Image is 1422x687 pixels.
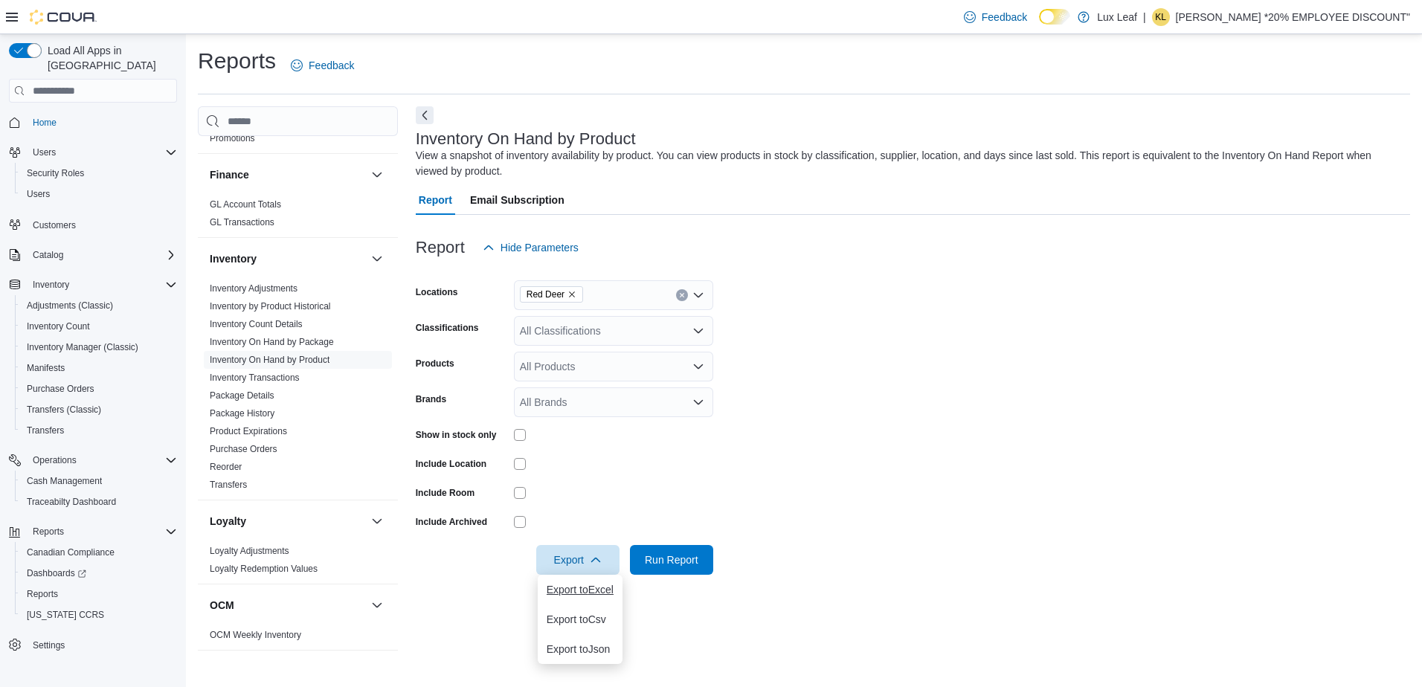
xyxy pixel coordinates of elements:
[27,475,102,487] span: Cash Management
[210,216,274,228] span: GL Transactions
[692,289,704,301] button: Open list of options
[210,355,329,365] a: Inventory On Hand by Product
[21,338,144,356] a: Inventory Manager (Classic)
[27,113,177,132] span: Home
[477,233,585,262] button: Hide Parameters
[21,338,177,356] span: Inventory Manager (Classic)
[21,297,119,315] a: Adjustments (Classic)
[285,51,360,80] a: Feedback
[27,636,71,654] a: Settings
[630,545,713,575] button: Run Report
[15,563,183,584] a: Dashboards
[210,301,331,312] a: Inventory by Product Historical
[27,341,138,353] span: Inventory Manager (Classic)
[21,164,177,182] span: Security Roles
[210,337,334,347] a: Inventory On Hand by Package
[198,46,276,76] h1: Reports
[210,425,287,437] span: Product Expirations
[27,246,69,264] button: Catalog
[210,167,249,182] h3: Finance
[210,217,274,228] a: GL Transactions
[538,575,622,604] button: Export toExcel
[1155,8,1166,26] span: KL
[15,542,183,563] button: Canadian Compliance
[27,425,64,436] span: Transfers
[210,545,289,557] span: Loyalty Adjustments
[416,239,465,257] h3: Report
[210,443,277,455] span: Purchase Orders
[21,564,92,582] a: Dashboards
[27,451,177,469] span: Operations
[210,564,318,574] a: Loyalty Redemption Values
[210,598,365,613] button: OCM
[210,444,277,454] a: Purchase Orders
[210,390,274,401] a: Package Details
[210,251,365,266] button: Inventory
[30,10,97,25] img: Cova
[15,295,183,316] button: Adjustments (Classic)
[21,606,110,624] a: [US_STATE] CCRS
[210,514,246,529] h3: Loyalty
[33,526,64,538] span: Reports
[210,630,301,640] a: OCM Weekly Inventory
[15,337,183,358] button: Inventory Manager (Classic)
[210,283,297,294] a: Inventory Adjustments
[27,362,65,374] span: Manifests
[198,626,398,650] div: OCM
[33,146,56,158] span: Users
[416,487,474,499] label: Include Room
[21,422,177,439] span: Transfers
[27,114,62,132] a: Home
[27,636,177,654] span: Settings
[33,639,65,651] span: Settings
[27,215,177,233] span: Customers
[15,399,183,420] button: Transfers (Classic)
[210,199,281,210] a: GL Account Totals
[210,283,297,294] span: Inventory Adjustments
[501,240,579,255] span: Hide Parameters
[547,613,614,625] span: Export to Csv
[210,354,329,366] span: Inventory On Hand by Product
[198,542,398,584] div: Loyalty
[567,290,576,299] button: Remove Red Deer from selection in this group
[210,318,303,330] span: Inventory Count Details
[210,408,274,419] a: Package History
[21,564,177,582] span: Dashboards
[21,493,177,511] span: Traceabilty Dashboard
[676,289,688,301] button: Clear input
[27,451,83,469] button: Operations
[210,563,318,575] span: Loyalty Redemption Values
[3,521,183,542] button: Reports
[3,142,183,163] button: Users
[210,251,257,266] h3: Inventory
[21,493,122,511] a: Traceabilty Dashboard
[416,458,486,470] label: Include Location
[538,634,622,664] button: Export toJson
[210,372,300,384] span: Inventory Transactions
[3,634,183,656] button: Settings
[368,250,386,268] button: Inventory
[21,185,177,203] span: Users
[982,10,1027,25] span: Feedback
[210,480,247,490] a: Transfers
[27,143,62,161] button: Users
[27,383,94,395] span: Purchase Orders
[419,185,452,215] span: Report
[416,358,454,370] label: Products
[33,117,57,129] span: Home
[1097,8,1137,26] p: Lux Leaf
[15,420,183,441] button: Transfers
[692,396,704,408] button: Open list of options
[3,245,183,265] button: Catalog
[527,287,564,302] span: Red Deer
[21,380,100,398] a: Purchase Orders
[15,471,183,491] button: Cash Management
[416,516,487,528] label: Include Archived
[15,584,183,604] button: Reports
[547,643,614,655] span: Export to Json
[470,185,564,215] span: Email Subscription
[368,512,386,530] button: Loyalty
[3,112,183,133] button: Home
